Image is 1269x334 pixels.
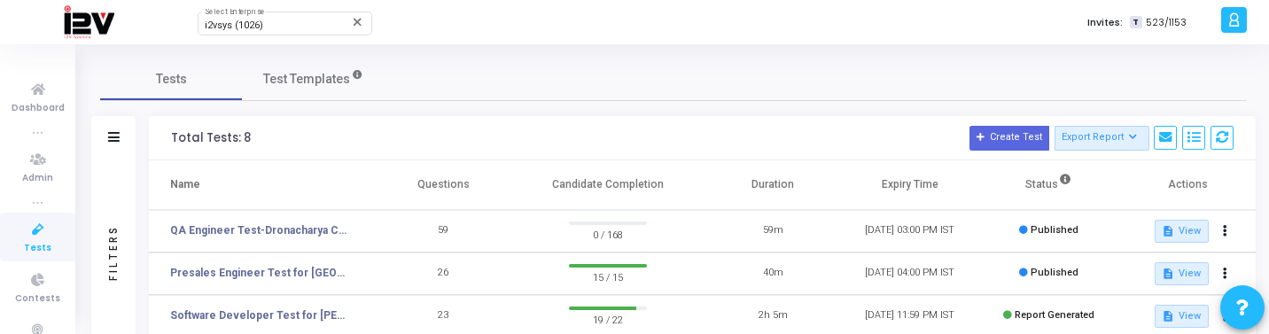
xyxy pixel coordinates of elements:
button: Create Test [969,126,1049,151]
button: View [1155,305,1209,328]
td: 26 [375,252,512,295]
mat-icon: description [1162,225,1174,237]
th: Expiry Time [841,160,978,210]
th: Questions [375,160,512,210]
button: View [1155,220,1209,243]
div: Total Tests: 8 [171,131,251,145]
th: Name [149,160,375,210]
mat-icon: description [1162,310,1174,322]
button: Export Report [1055,126,1149,151]
span: 15 / 15 [569,268,648,285]
img: logo [63,4,114,40]
span: Admin [22,171,53,186]
span: 523/1153 [1146,15,1187,30]
span: 0 / 168 [569,225,648,243]
mat-icon: description [1162,268,1174,280]
span: Tests [156,70,187,89]
span: i2vsys (1026) [205,19,263,31]
td: 59 [375,210,512,252]
th: Candidate Completion [511,160,704,210]
td: [DATE] 03:00 PM IST [841,210,978,252]
td: [DATE] 04:00 PM IST [841,252,978,295]
button: View [1155,262,1209,285]
span: Tests [24,241,51,256]
span: Published [1031,224,1078,236]
span: T [1130,16,1141,29]
mat-icon: Clear [351,15,365,29]
label: Invites: [1087,15,1123,30]
td: 40m [705,252,842,295]
span: Test Templates [263,70,350,89]
span: Report Generated [1015,309,1094,321]
th: Duration [705,160,842,210]
span: Contests [15,291,60,307]
span: Dashboard [12,101,65,116]
span: 19 / 22 [569,310,648,328]
a: Software Developer Test for [PERSON_NAME] [170,307,347,323]
a: Presales Engineer Test for [GEOGRAPHIC_DATA] [170,265,347,281]
a: QA Engineer Test-Dronacharya College of Engineering 2026 [170,222,347,238]
td: 59m [705,210,842,252]
th: Actions [1118,160,1256,210]
span: Published [1031,267,1078,278]
th: Status [978,160,1118,210]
